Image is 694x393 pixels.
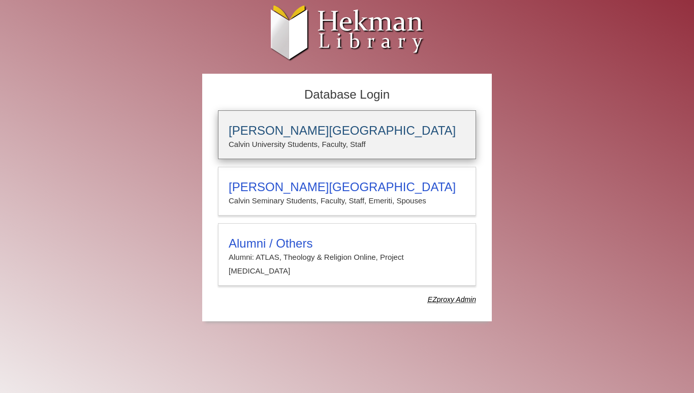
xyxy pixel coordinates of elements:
h2: Database Login [213,84,481,105]
h3: [PERSON_NAME][GEOGRAPHIC_DATA] [229,180,465,194]
h3: [PERSON_NAME][GEOGRAPHIC_DATA] [229,124,465,138]
p: Calvin University Students, Faculty, Staff [229,138,465,151]
a: [PERSON_NAME][GEOGRAPHIC_DATA]Calvin University Students, Faculty, Staff [218,110,476,159]
a: [PERSON_NAME][GEOGRAPHIC_DATA]Calvin Seminary Students, Faculty, Staff, Emeriti, Spouses [218,167,476,216]
p: Alumni: ATLAS, Theology & Religion Online, Project [MEDICAL_DATA] [229,251,465,278]
summary: Alumni / OthersAlumni: ATLAS, Theology & Religion Online, Project [MEDICAL_DATA] [229,236,465,278]
h3: Alumni / Others [229,236,465,251]
dfn: Use Alumni login [428,295,476,304]
p: Calvin Seminary Students, Faculty, Staff, Emeriti, Spouses [229,194,465,207]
